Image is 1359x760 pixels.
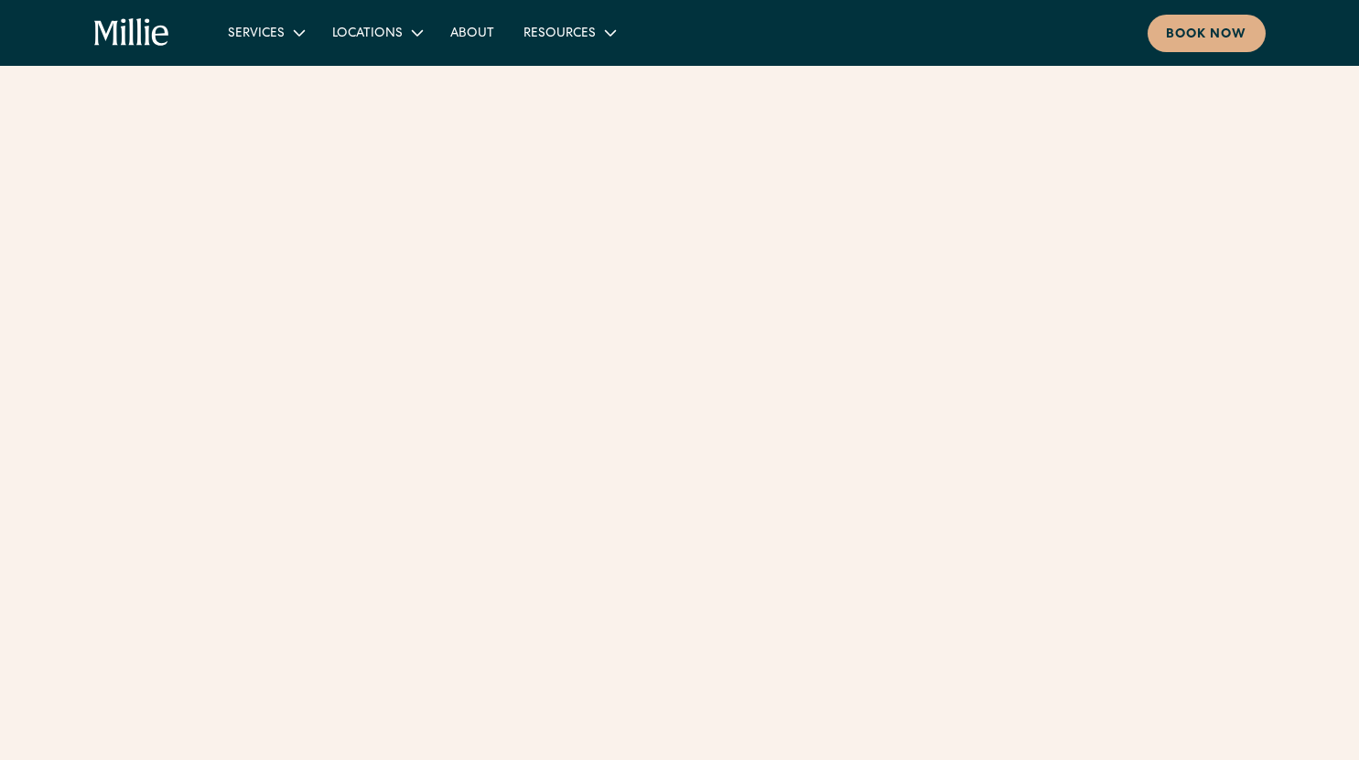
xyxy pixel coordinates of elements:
[318,17,436,48] div: Locations
[523,25,596,44] div: Resources
[1166,26,1247,45] div: Book now
[213,17,318,48] div: Services
[436,17,509,48] a: About
[1148,15,1266,52] a: Book now
[228,25,285,44] div: Services
[94,18,170,48] a: home
[332,25,403,44] div: Locations
[509,17,629,48] div: Resources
